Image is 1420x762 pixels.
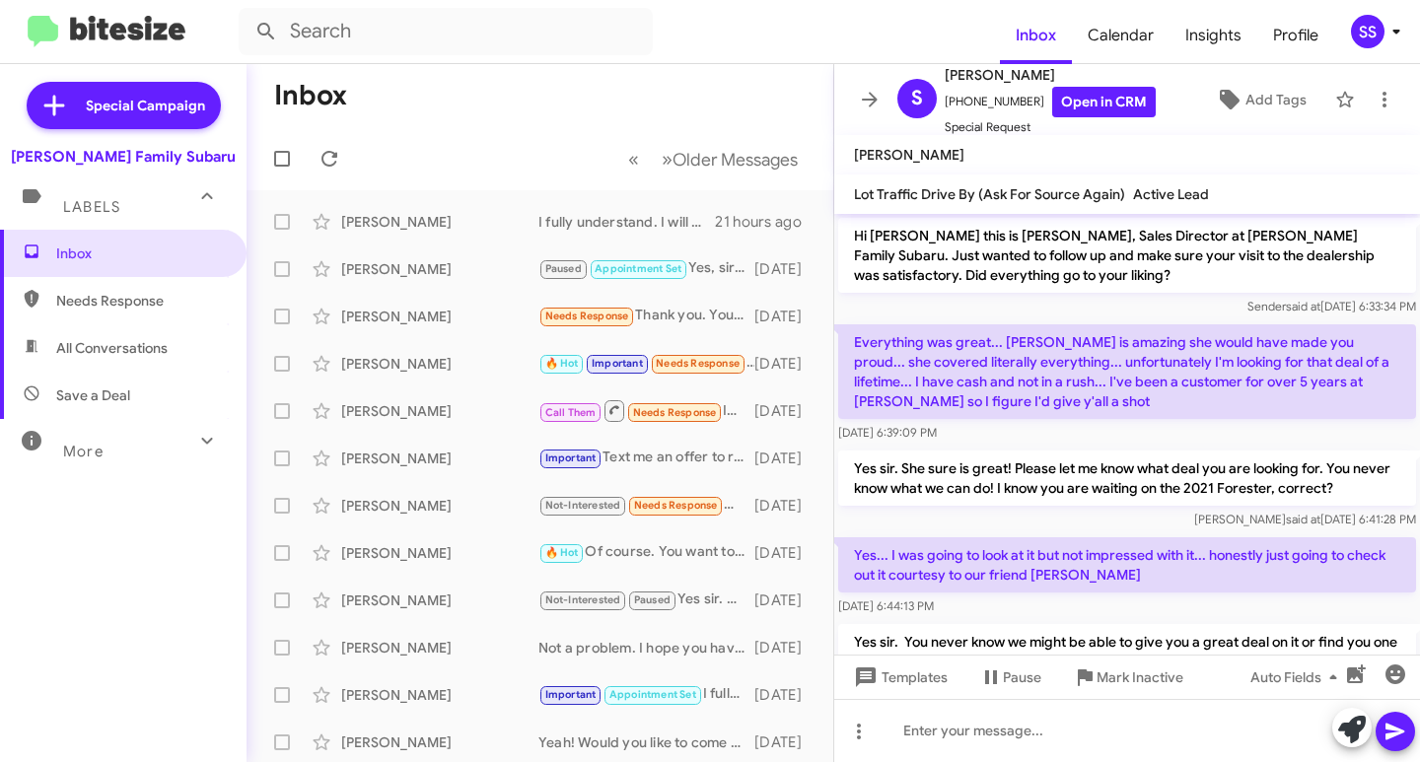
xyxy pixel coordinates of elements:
span: Inbox [56,243,224,263]
div: Text me an offer to review [538,447,754,469]
a: Open in CRM [1052,87,1156,117]
button: Pause [963,659,1057,695]
button: Add Tags [1194,82,1325,117]
span: » [662,147,673,172]
span: 🔥 Hot [545,357,579,370]
span: Call Them [545,406,597,419]
span: Needs Response [656,357,740,370]
div: [DATE] [754,307,817,326]
span: More [63,443,104,460]
span: [PERSON_NAME] [DATE] 6:41:28 PM [1194,512,1416,526]
div: Yes sir. Not a problem. [538,589,754,611]
div: [DATE] [754,732,817,752]
div: [DATE] [754,449,817,468]
div: Yes, sir, I fully understand. Please keep us updated when you are ready! [538,257,754,280]
div: [PERSON_NAME] [341,732,538,752]
span: Special Campaign [86,96,205,115]
div: [PERSON_NAME] [341,401,538,421]
span: Auto Fields [1250,659,1345,695]
div: Will do. [538,494,754,517]
a: Profile [1257,7,1334,64]
span: S [911,83,923,114]
button: Auto Fields [1235,659,1361,695]
div: [DATE] [754,401,817,421]
span: Active Lead [1133,185,1209,203]
div: [PERSON_NAME] [341,212,538,232]
div: [DATE] [754,638,817,658]
span: 🔥 Hot [545,546,579,559]
div: [PERSON_NAME] [341,354,538,374]
button: Templates [834,659,963,695]
button: Mark Inactive [1057,659,1199,695]
div: 21 hours ago [715,212,817,232]
a: Insights [1170,7,1257,64]
span: [PERSON_NAME] [945,63,1156,87]
span: Add Tags [1245,82,1307,117]
span: [PHONE_NUMBER] [945,87,1156,117]
div: [DATE] [754,685,817,705]
span: Pause [1003,659,1041,695]
span: Lot Traffic Drive By (Ask For Source Again) [854,185,1125,203]
span: All Conversations [56,338,168,358]
span: Sender [DATE] 6:33:34 PM [1247,299,1416,313]
div: Liked “Sounds great! Here is the credit app link!” [538,352,754,375]
a: Special Campaign [27,82,221,129]
p: Yes sir. You never know we might be able to give you a great deal on it or find you one that you ... [838,624,1416,679]
span: Needs Response [545,310,629,322]
span: Paused [545,262,582,275]
span: Special Request [945,117,1156,137]
span: Not-Interested [545,593,621,606]
span: [PERSON_NAME] [854,146,964,164]
p: Hi [PERSON_NAME] this is [PERSON_NAME], Sales Director at [PERSON_NAME] Family Subaru. Just wante... [838,218,1416,293]
div: [PERSON_NAME] [341,307,538,326]
span: Appointment Set [595,262,681,275]
div: SS [1351,15,1384,48]
p: Yes sir. She sure is great! Please let me know what deal you are looking for. You never know what... [838,450,1416,506]
span: said at [1286,512,1320,526]
h1: Inbox [274,80,347,111]
span: Labels [63,198,120,216]
input: Search [239,8,653,55]
span: Mark Inactive [1097,659,1183,695]
div: [PERSON_NAME] [341,543,538,563]
span: said at [1286,299,1320,313]
div: I fully understand. [538,683,754,706]
span: Save a Deal [56,385,130,405]
span: Appointment Set [609,688,696,701]
div: [DATE] [754,590,817,610]
span: Important [545,688,597,701]
div: Thank you. You as well [538,305,754,327]
span: Important [545,451,597,464]
span: Paused [634,593,671,606]
span: Not-Interested [545,499,621,512]
div: [PERSON_NAME] [341,590,538,610]
span: [DATE] 6:39:09 PM [838,425,937,440]
span: Calendar [1072,7,1170,64]
div: Of course. You want to see a Blue Crosstrek? [538,541,754,564]
span: Needs Response [634,499,718,512]
span: Needs Response [56,291,224,311]
div: [PERSON_NAME] [341,685,538,705]
div: [DATE] [754,259,817,279]
div: [PERSON_NAME] [341,449,538,468]
div: [DATE] [754,354,817,374]
button: SS [1334,15,1398,48]
a: Inbox [1000,7,1072,64]
nav: Page navigation example [617,139,810,179]
div: [DATE] [754,496,817,516]
p: Yes... I was going to look at it but not impressed with it... honestly just going to check out it... [838,537,1416,592]
div: [PERSON_NAME] [341,496,538,516]
button: Previous [616,139,651,179]
div: [DATE] [754,543,817,563]
span: « [628,147,639,172]
div: Inbound Call [538,398,754,423]
div: I fully understand. I will see what are stock will be when we get more info. [538,212,715,232]
span: Templates [850,659,948,695]
div: [PERSON_NAME] [341,259,538,279]
button: Next [650,139,810,179]
div: Not a problem. I hope you have a great rest of your day! [538,638,754,658]
span: [DATE] 6:44:13 PM [838,598,934,613]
